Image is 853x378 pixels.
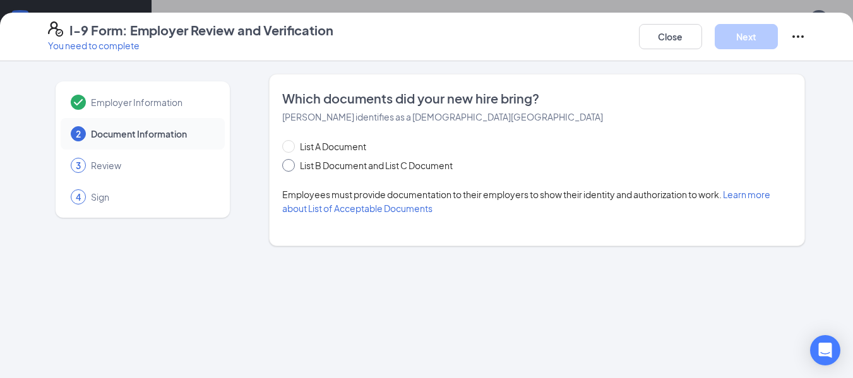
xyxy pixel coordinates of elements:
p: You need to complete [48,39,333,52]
svg: FormI9EVerifyIcon [48,21,63,37]
h4: I-9 Form: Employer Review and Verification [69,21,333,39]
button: Close [639,24,702,49]
span: Document Information [91,127,212,140]
span: Employees must provide documentation to their employers to show their identity and authorization ... [282,189,770,214]
svg: Ellipses [790,29,806,44]
svg: Checkmark [71,95,86,110]
span: Which documents did your new hire bring? [282,90,792,107]
span: Sign [91,191,212,203]
span: List B Document and List C Document [295,158,458,172]
span: 2 [76,127,81,140]
span: Employer Information [91,96,212,109]
span: Review [91,159,212,172]
button: Next [715,24,778,49]
div: Open Intercom Messenger [810,335,840,365]
span: 3 [76,159,81,172]
span: 4 [76,191,81,203]
span: [PERSON_NAME] identifies as a [DEMOGRAPHIC_DATA][GEOGRAPHIC_DATA] [282,111,603,122]
span: List A Document [295,139,371,153]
